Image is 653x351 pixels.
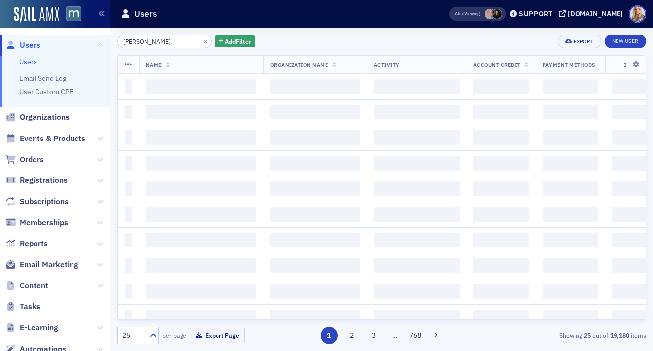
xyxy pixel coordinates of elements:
[5,154,44,165] a: Orders
[388,331,401,340] span: …
[612,310,650,324] span: ‌
[374,284,460,299] span: ‌
[190,328,245,343] button: Export Page
[5,175,68,186] a: Registrations
[146,105,256,119] span: ‌
[374,61,399,68] span: Activity
[473,156,529,171] span: ‌
[477,331,646,340] div: Showing out of items
[20,154,44,165] span: Orders
[125,233,132,247] span: ‌
[5,301,40,312] a: Tasks
[543,105,598,119] span: ‌
[473,284,529,299] span: ‌
[543,130,598,145] span: ‌
[559,10,626,17] button: [DOMAIN_NAME]
[125,181,132,196] span: ‌
[374,156,460,171] span: ‌
[543,181,598,196] span: ‌
[270,258,360,273] span: ‌
[125,207,132,222] span: ‌
[146,130,256,145] span: ‌
[568,9,623,18] div: [DOMAIN_NAME]
[270,207,360,222] span: ‌
[455,10,464,17] div: Also
[374,105,460,119] span: ‌
[608,331,631,340] strong: 19,180
[543,310,598,324] span: ‌
[612,207,650,222] span: ‌
[374,130,460,145] span: ‌
[201,36,210,45] button: ×
[20,322,58,333] span: E-Learning
[473,130,529,145] span: ‌
[5,217,68,228] a: Memberships
[134,8,157,20] h1: Users
[215,35,255,48] button: AddFilter
[543,258,598,273] span: ‌
[5,40,40,51] a: Users
[20,217,68,228] span: Memberships
[20,133,85,144] span: Events & Products
[270,284,360,299] span: ‌
[270,156,360,171] span: ‌
[20,281,48,291] span: Content
[558,35,601,48] button: Export
[146,207,256,222] span: ‌
[225,37,251,46] span: Add Filter
[125,156,132,171] span: ‌
[343,327,360,344] button: 2
[20,259,78,270] span: Email Marketing
[20,40,40,51] span: Users
[125,130,132,145] span: ‌
[20,196,69,207] span: Subscriptions
[5,133,85,144] a: Events & Products
[146,181,256,196] span: ‌
[612,79,650,94] span: ‌
[582,331,592,340] strong: 25
[543,79,598,94] span: ‌
[374,258,460,273] span: ‌
[20,112,70,123] span: Organizations
[612,156,650,171] span: ‌
[19,87,73,96] a: User Custom CPE
[543,233,598,247] span: ‌
[122,330,144,341] div: 25
[612,284,650,299] span: ‌
[125,105,132,119] span: ‌
[146,79,256,94] span: ‌
[374,233,460,247] span: ‌
[473,207,529,222] span: ‌
[5,322,58,333] a: E-Learning
[473,258,529,273] span: ‌
[543,61,595,68] span: Payment Methods
[146,310,256,324] span: ‌
[270,310,360,324] span: ‌
[19,74,66,83] a: Email Send Log
[605,35,646,48] a: New User
[270,233,360,247] span: ‌
[14,7,59,23] img: SailAMX
[374,310,460,324] span: ‌
[543,207,598,222] span: ‌
[66,6,81,22] img: SailAMX
[270,130,360,145] span: ‌
[146,258,256,273] span: ‌
[519,9,553,18] div: Support
[473,79,529,94] span: ‌
[574,39,594,44] div: Export
[612,105,650,119] span: ‌
[270,79,360,94] span: ‌
[5,281,48,291] a: Content
[20,175,68,186] span: Registrations
[270,181,360,196] span: ‌
[20,301,40,312] span: Tasks
[407,327,424,344] button: 768
[612,181,650,196] span: ‌
[612,258,650,273] span: ‌
[374,207,460,222] span: ‌
[19,57,37,66] a: Users
[543,156,598,171] span: ‌
[374,79,460,94] span: ‌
